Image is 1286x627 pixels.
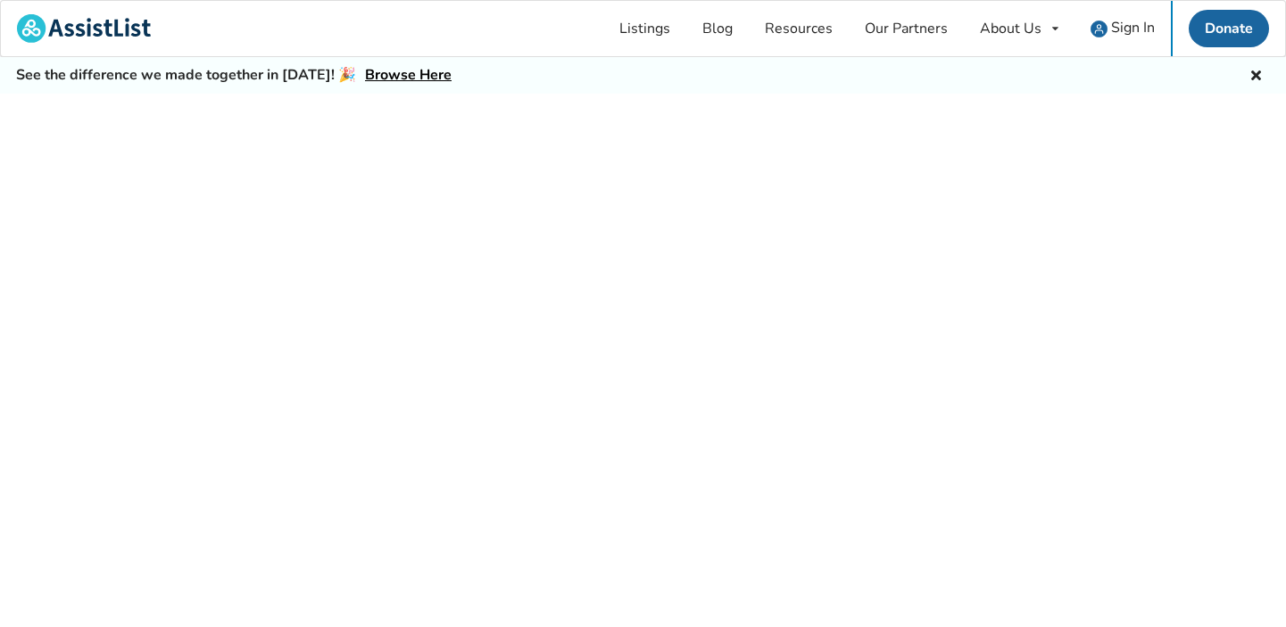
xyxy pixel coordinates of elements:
[1111,18,1155,37] span: Sign In
[1074,1,1171,56] a: user icon Sign In
[686,1,749,56] a: Blog
[1189,10,1269,47] a: Donate
[17,14,151,43] img: assistlist-logo
[849,1,964,56] a: Our Partners
[980,21,1041,36] div: About Us
[603,1,686,56] a: Listings
[749,1,849,56] a: Resources
[1091,21,1108,37] img: user icon
[365,65,452,85] a: Browse Here
[16,66,452,85] h5: See the difference we made together in [DATE]! 🎉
